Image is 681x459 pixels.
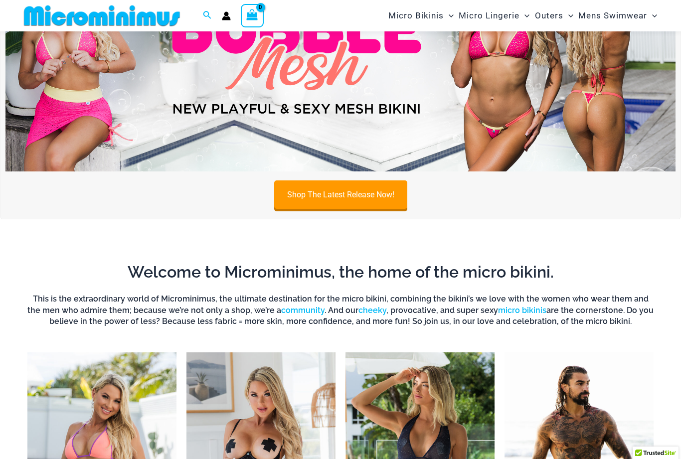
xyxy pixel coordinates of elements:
a: View Shopping Cart, empty [241,4,264,27]
a: cheeky [358,306,386,315]
a: Mens SwimwearMenu ToggleMenu Toggle [576,3,660,28]
span: Menu Toggle [563,3,573,28]
span: Micro Lingerie [459,3,519,28]
a: micro bikinis [498,306,546,315]
a: OutersMenu ToggleMenu Toggle [532,3,576,28]
span: Outers [535,3,563,28]
a: Micro LingerieMenu ToggleMenu Toggle [456,3,532,28]
span: Mens Swimwear [578,3,647,28]
img: MM SHOP LOGO FLAT [20,4,184,27]
span: Micro Bikinis [388,3,444,28]
h2: Welcome to Microminimus, the home of the micro bikini. [27,262,654,283]
a: Account icon link [222,11,231,20]
a: Micro BikinisMenu ToggleMenu Toggle [386,3,456,28]
h6: This is the extraordinary world of Microminimus, the ultimate destination for the micro bikini, c... [27,294,654,327]
span: Menu Toggle [444,3,454,28]
a: Shop The Latest Release Now! [274,180,407,209]
a: community [281,306,325,315]
span: Menu Toggle [647,3,657,28]
span: Menu Toggle [519,3,529,28]
nav: Site Navigation [384,1,661,30]
a: Search icon link [203,9,212,22]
